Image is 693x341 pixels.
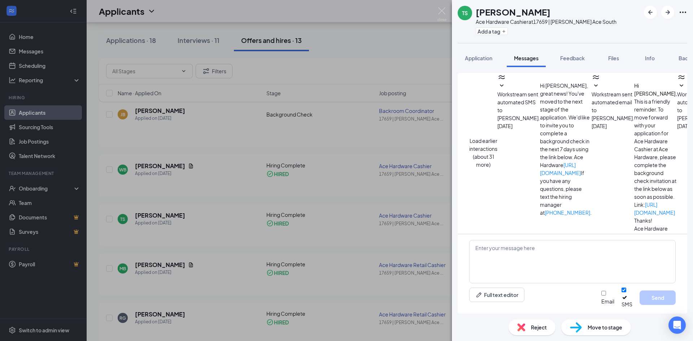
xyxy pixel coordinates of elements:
h4: Hi [PERSON_NAME], [634,82,677,97]
span: Info [645,55,655,61]
span: [DATE] [592,122,607,130]
svg: WorkstreamLogo [592,73,600,82]
div: SMS [622,301,632,308]
a: [PHONE_NUMBER] [545,209,590,216]
svg: SmallChevronDown [677,82,686,90]
svg: SmallChevronDown [592,82,600,90]
div: Ace Hardware Cashier at 17659 | [PERSON_NAME] Ace South [476,18,616,25]
input: SMS [622,288,626,292]
span: Move to stage [588,323,622,331]
p: Ace Hardware [634,224,677,232]
a: [URL][DOMAIN_NAME] [634,201,675,216]
span: Workstream sent automated email to [PERSON_NAME]. [592,91,634,121]
p: Link: [634,201,677,217]
span: Application [465,55,492,61]
button: Full text editorPen [469,288,524,302]
p: This is a friendly reminder. To move forward with your application for Ace Hardware Cashier at Ac... [634,97,677,201]
button: ArrowRight [661,6,674,19]
span: Feedback [560,55,585,61]
svg: ArrowRight [663,8,672,17]
svg: Checkmark [622,294,628,301]
div: Email [601,298,614,305]
h1: [PERSON_NAME] [476,6,550,18]
svg: Ellipses [679,8,687,17]
svg: SmallChevronDown [497,82,506,90]
span: Messages [514,55,539,61]
svg: WorkstreamLogo [497,73,506,82]
span: Reject [531,323,547,331]
span: Hi [PERSON_NAME], great news! You've moved to the next stage of the application. We'd like to inv... [540,82,592,216]
svg: Pen [475,291,483,298]
button: Send [640,290,676,305]
svg: WorkstreamLogo [677,73,686,82]
button: Load earlier interactions (about 31 more) [469,137,497,169]
div: Open Intercom Messenger [668,316,686,334]
span: Workstream sent automated SMS to [PERSON_NAME]. [497,91,540,121]
svg: ArrowLeftNew [646,8,655,17]
span: [DATE] [497,122,513,130]
input: Email [601,291,606,296]
span: [DATE] [677,122,692,130]
span: Files [608,55,619,61]
p: Thanks! [634,217,677,224]
div: TS [462,9,468,17]
button: PlusAdd a tag [476,27,508,35]
button: ArrowLeftNew [644,6,657,19]
svg: Plus [502,29,506,34]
